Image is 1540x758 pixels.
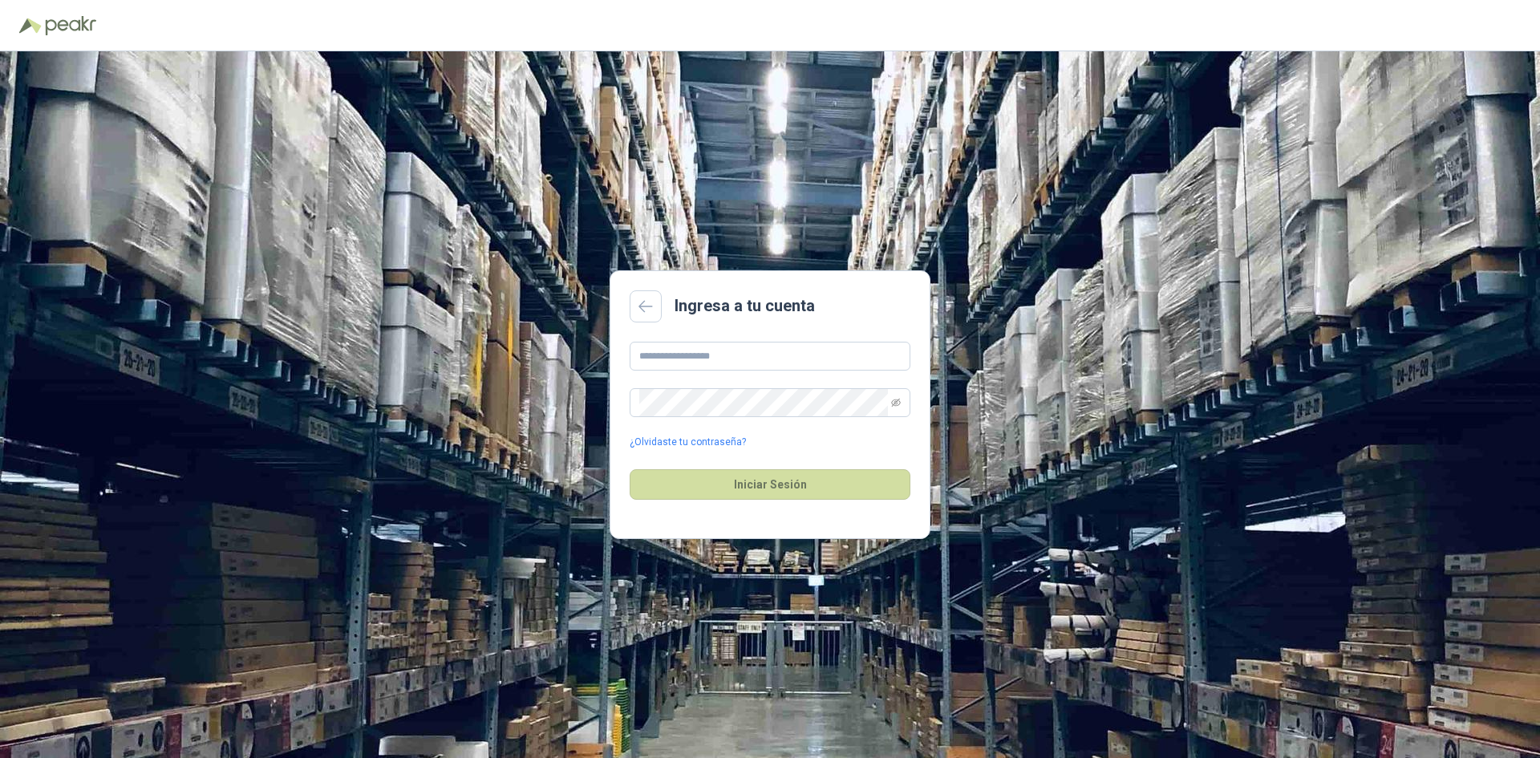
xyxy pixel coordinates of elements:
img: Logo [19,18,42,34]
button: Iniciar Sesión [630,469,910,500]
img: Peakr [45,16,96,35]
a: ¿Olvidaste tu contraseña? [630,435,746,450]
h2: Ingresa a tu cuenta [675,294,815,318]
span: eye-invisible [891,398,901,407]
